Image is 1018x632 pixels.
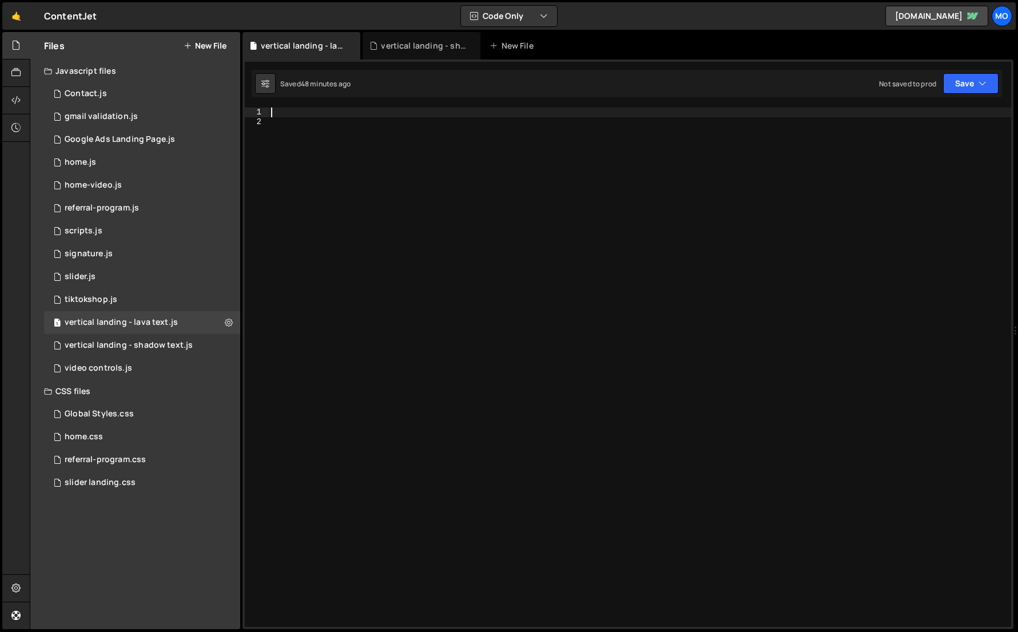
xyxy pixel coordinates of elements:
[65,180,122,190] div: home-video.js
[184,41,226,50] button: New File
[44,220,240,243] div: 10184/22928.js
[65,340,193,351] div: vertical landing - shadow text.js
[30,380,240,403] div: CSS files
[992,6,1012,26] a: Mo
[44,9,97,23] div: ContentJet
[44,128,240,151] div: 10184/36849.js
[44,39,65,52] h2: Files
[461,6,557,26] button: Code Only
[44,105,240,128] div: 10184/38486.js
[44,471,240,494] div: 10184/44518.css
[44,82,240,105] div: 10184/37166.js
[65,478,136,488] div: slider landing.css
[65,295,117,305] div: tiktokshop.js
[65,455,146,465] div: referral-program.css
[490,40,538,51] div: New File
[65,363,132,373] div: video controls.js
[44,197,240,220] div: 10184/37628.js
[30,59,240,82] div: Javascript files
[245,108,269,117] div: 1
[261,40,347,51] div: vertical landing - lava text.js
[885,6,988,26] a: [DOMAIN_NAME]
[2,2,30,30] a: 🤙
[245,117,269,127] div: 2
[44,448,240,471] div: 10184/37629.css
[54,319,61,328] span: 1
[65,409,134,419] div: Global Styles.css
[280,79,351,89] div: Saved
[44,426,240,448] div: 10184/39870.css
[65,89,107,99] div: Contact.js
[65,249,113,259] div: signature.js
[44,265,240,288] div: 10184/44517.js
[65,157,96,168] div: home.js
[44,357,240,380] div: 10184/43538.js
[44,174,240,197] div: 10184/43272.js
[381,40,467,51] div: vertical landing - shadow text.js
[65,272,96,282] div: slider.js
[943,73,999,94] button: Save
[65,432,103,442] div: home.css
[65,317,178,328] div: vertical landing - lava text.js
[65,134,175,145] div: Google Ads Landing Page.js
[44,311,240,334] div: 10184/44785.js
[44,288,240,311] div: 10184/30310.js
[44,151,240,174] div: 10184/39869.js
[65,112,138,122] div: gmail validation.js
[301,79,351,89] div: 48 minutes ago
[65,226,102,236] div: scripts.js
[44,403,240,426] div: 10184/38499.css
[65,203,139,213] div: referral-program.js
[44,243,240,265] div: 10184/34477.js
[879,79,936,89] div: Not saved to prod
[44,334,240,357] div: 10184/44784.js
